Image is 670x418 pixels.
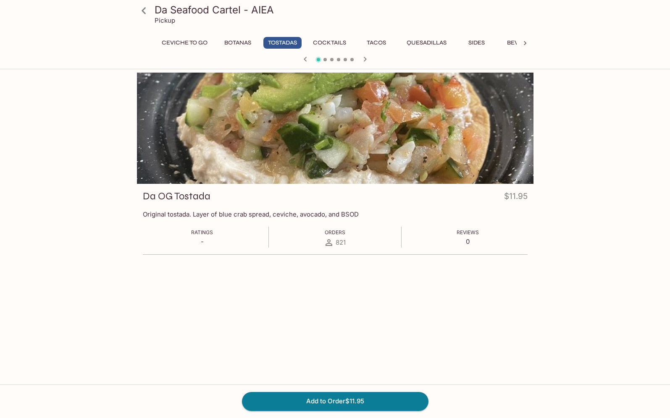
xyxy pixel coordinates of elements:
[504,190,528,206] h4: $11.95
[155,16,175,24] p: Pickup
[143,210,528,218] p: Original tostada. Layer of blue crab spread, ceviche, avocado, and BSOD
[143,190,210,203] h3: Da OG Tostada
[357,37,395,49] button: Tacos
[219,37,257,49] button: Botanas
[402,37,451,49] button: Quesadillas
[336,238,346,246] span: 821
[137,73,533,184] div: Da OG Tostada
[191,238,213,246] p: -
[457,229,479,235] span: Reviews
[458,37,496,49] button: Sides
[155,3,530,16] h3: Da Seafood Cartel - AIEA
[308,37,351,49] button: Cocktails
[502,37,547,49] button: Beverages
[457,238,479,246] p: 0
[263,37,302,49] button: Tostadas
[325,229,345,235] span: Orders
[157,37,212,49] button: Ceviche To Go
[242,392,428,410] button: Add to Order$11.95
[191,229,213,235] span: Ratings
